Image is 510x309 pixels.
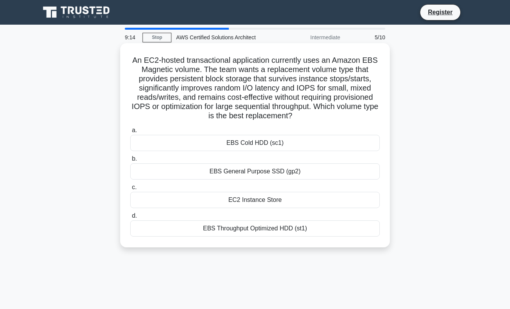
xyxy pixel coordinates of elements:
[171,30,277,45] div: AWS Certified Solutions Architect
[423,7,457,17] a: Register
[277,30,345,45] div: Intermediate
[132,155,137,162] span: b.
[130,192,380,208] div: EC2 Instance Store
[132,127,137,133] span: a.
[129,55,381,121] h5: An EC2-hosted transactional application currently uses an Amazon EBS Magnetic volume. The team wa...
[120,30,143,45] div: 9:14
[130,135,380,151] div: EBS Cold HDD (sc1)
[130,220,380,237] div: EBS Throughput Optimized HDD (st1)
[143,33,171,42] a: Stop
[132,184,136,190] span: c.
[132,212,137,219] span: d.
[345,30,390,45] div: 5/10
[130,163,380,180] div: EBS General Purpose SSD (gp2)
